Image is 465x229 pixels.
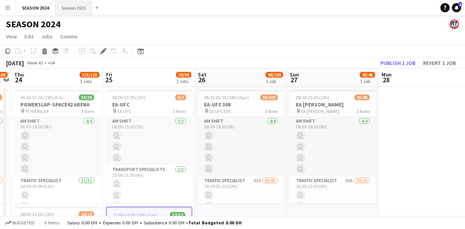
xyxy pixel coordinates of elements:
div: Salary 0.00 DH + Expenses 0.00 DH + Subsistence 0.00 DH = [67,220,242,226]
span: 39/39 [79,95,94,100]
div: +04 [48,60,55,66]
span: Total Budgeted 0.00 DH [188,220,242,226]
span: 0 items [42,220,61,226]
span: POWERSLAP [25,108,49,114]
span: EA [PERSON_NAME] [301,108,339,114]
app-card-role: AM SHIFT4/408:30-16:30 (8h) [290,117,376,176]
span: 28 [380,75,392,84]
app-card-role: Transport Specialists3/315:00-21:00 (6h) [106,165,192,214]
span: Jobs [41,33,53,40]
app-job-card: 06:00-01:00 (19h) (Fri)39/39POWERSLAP-SPACE42 ARENA POWERSLAP3 RolesAM SHIFT4/406:00-14:00 (8h) T... [14,90,100,204]
app-card-role: AM SHIFT3/308:00-15:00 (7h) [106,117,192,165]
span: EA UFC 038 [209,108,231,114]
span: Week 43 [25,60,45,66]
span: 3 Roles [265,108,278,114]
h3: EA-UFC [106,101,192,108]
a: Edit [22,32,37,41]
span: 18/19 [79,211,94,217]
app-job-card: 08:00-21:00 (13h)6/7EA-UFC EA UFC3 RolesAM SHIFT3/308:00-15:00 (7h) Transport Specialists3/315:00... [106,90,192,204]
span: Budgeted [12,220,35,226]
span: 6/7 [175,95,186,100]
span: 1 [458,2,462,7]
span: Comms [60,33,78,40]
span: View [6,33,17,40]
span: 08:00-21:00 (13h) [20,211,54,217]
span: 43/46 [360,72,375,78]
div: 2 Jobs [176,78,191,84]
span: Thu [14,71,24,78]
a: Jobs [38,32,56,41]
span: Sun [290,71,299,78]
span: 25 [105,75,112,84]
div: 1 Job [266,78,283,84]
h3: POWERSLAP-SPACE42 ARENA [14,101,100,108]
button: Season 2025 [55,0,92,15]
a: 1 [452,3,461,12]
a: View [3,32,20,41]
span: 06:00-01:00 (19h) (Fri) [20,95,63,100]
a: Comms [57,32,81,41]
h1: SEASON 2024 [6,18,61,30]
span: 12:00-01:00 (13h) (Sat) [113,212,157,218]
span: 26 [197,75,206,84]
span: 43/46 [354,95,370,100]
span: 08:30-22:30 (14h) [296,95,329,100]
span: 08:30-02:30 (18h) (Sun) [204,95,249,100]
span: 08:00-21:00 (13h) [112,95,146,100]
app-card-role: AM SHIFT4/408:30-14:30 (6h) [198,117,284,176]
h3: EA-UFC 308 [198,101,284,108]
app-job-card: 08:30-02:30 (18h) (Sun)98/100EA-UFC 308 EA UFC 0383 RolesAM SHIFT4/408:30-14:30 (6h) Traffic Spec... [198,90,284,204]
button: Revert 1 job [420,58,459,68]
span: 98/100 [260,95,278,100]
span: EA UFC [117,108,131,114]
span: 24 [13,75,24,84]
span: 32/32 [170,212,185,218]
app-card-role: AM SHIFT4/406:00-14:00 (8h) [14,117,100,176]
span: Edit [25,33,33,40]
span: 27 [289,75,299,84]
div: [DATE] [6,59,24,67]
span: Sat [198,71,206,78]
span: Mon [382,71,392,78]
app-job-card: 08:30-22:30 (14h)43/46EA [PERSON_NAME] EA [PERSON_NAME]3 RolesAM SHIFT4/408:30-16:30 (8h) Traffic... [290,90,376,204]
span: 3 Roles [357,108,370,114]
span: 115/123 [80,72,100,78]
div: 1 Job [360,78,375,84]
app-user-avatar: ROAD TRANSIT [450,20,459,29]
button: SEASON 2024 [16,0,55,15]
button: Budgeted [4,219,36,227]
span: 3 Roles [81,108,94,114]
span: 98/100 [266,72,283,78]
button: Publish 1 job [377,58,418,68]
span: 3 Roles [173,108,186,114]
span: Fri [106,71,112,78]
div: 3 Jobs [80,78,99,84]
span: 38/39 [176,72,191,78]
h3: EA [PERSON_NAME] [290,101,376,108]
